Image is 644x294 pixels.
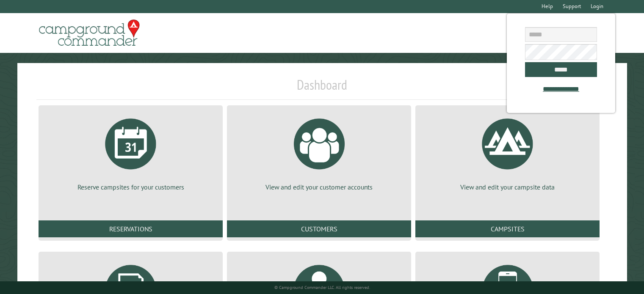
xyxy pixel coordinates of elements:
[49,182,213,192] p: Reserve campsites for your customers
[237,182,401,192] p: View and edit your customer accounts
[274,285,370,290] small: © Campground Commander LLC. All rights reserved.
[36,77,608,100] h1: Dashboard
[39,220,223,237] a: Reservations
[426,112,589,192] a: View and edit your campsite data
[426,182,589,192] p: View and edit your campsite data
[36,16,142,49] img: Campground Commander
[227,220,411,237] a: Customers
[49,112,213,192] a: Reserve campsites for your customers
[237,112,401,192] a: View and edit your customer accounts
[415,220,600,237] a: Campsites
